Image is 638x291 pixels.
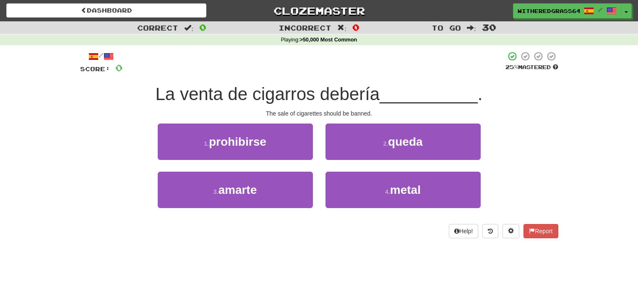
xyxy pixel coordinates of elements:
strong: >50,000 Most Common [299,37,357,43]
div: Mastered [505,64,558,71]
span: 30 [482,22,496,32]
span: To go [432,23,461,32]
span: 0 [199,22,206,32]
small: 1 . [204,140,209,147]
small: 3 . [214,188,219,195]
button: Report [523,224,558,238]
span: . [478,84,483,104]
button: 3.amarte [158,172,313,208]
span: prohibirse [209,135,266,148]
button: Round history (alt+y) [482,224,498,238]
a: WitheredGrass6488 / [513,3,621,18]
button: Help! [449,224,479,238]
span: 0 [352,22,359,32]
small: 4 . [385,188,390,195]
a: Clozemaster [219,3,419,18]
span: Incorrect [279,23,331,32]
button: 1.prohibirse [158,124,313,160]
span: : [184,24,193,31]
button: 2.queda [326,124,481,160]
div: The sale of cigarettes should be banned. [80,109,558,118]
span: La venta de cigarros debería [156,84,380,104]
span: metal [390,183,421,196]
span: queda [388,135,422,148]
span: 0 [115,62,122,73]
a: Dashboard [6,3,206,18]
span: amarte [218,183,257,196]
span: : [467,24,476,31]
span: : [337,24,346,31]
span: __________ [380,84,478,104]
small: 2 . [383,140,388,147]
span: / [598,7,602,13]
div: / [80,51,122,62]
span: WitheredGrass6488 [518,7,580,15]
span: Score: [80,65,110,72]
span: 25 % [505,64,518,70]
span: Correct [137,23,178,32]
button: 4.metal [326,172,481,208]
